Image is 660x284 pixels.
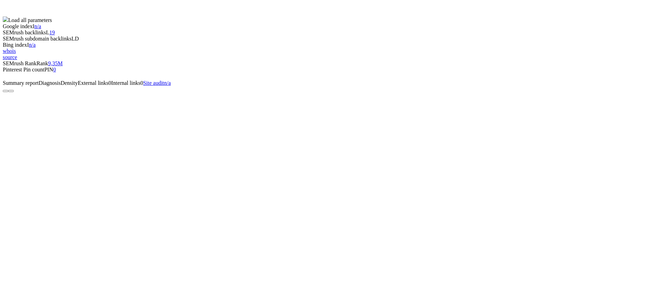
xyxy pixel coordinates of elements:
[78,80,108,86] span: External links
[53,67,56,72] a: 0
[111,80,141,86] span: Internal links
[140,80,143,86] span: 0
[3,54,17,60] a: source
[34,23,41,29] a: n/a
[8,90,14,92] button: Configure panel
[44,67,53,72] span: PIN
[46,30,49,35] span: L
[143,80,164,86] span: Site audit
[164,80,171,86] span: n/a
[109,80,111,86] span: 0
[3,23,33,29] span: Google index
[38,80,60,86] span: Diagnosis
[33,23,34,29] span: I
[3,67,44,72] span: Pinterest Pin count
[27,42,29,48] span: I
[48,60,63,66] a: 9,35M
[3,42,27,48] span: Bing index
[3,60,36,66] span: SEMrush Rank
[36,60,48,66] span: Rank
[3,48,16,54] a: whois
[29,42,36,48] a: n/a
[60,80,78,86] span: Density
[71,36,79,42] span: LD
[8,17,52,23] span: Load all parameters
[3,90,8,92] button: Close panel
[3,30,46,35] span: SEMrush backlinks
[143,80,170,86] a: Site auditn/a
[3,36,71,42] span: SEMrush subdomain backlinks
[3,80,38,86] span: Summary report
[49,30,55,35] a: 19
[3,16,8,22] img: seoquake-icon.svg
